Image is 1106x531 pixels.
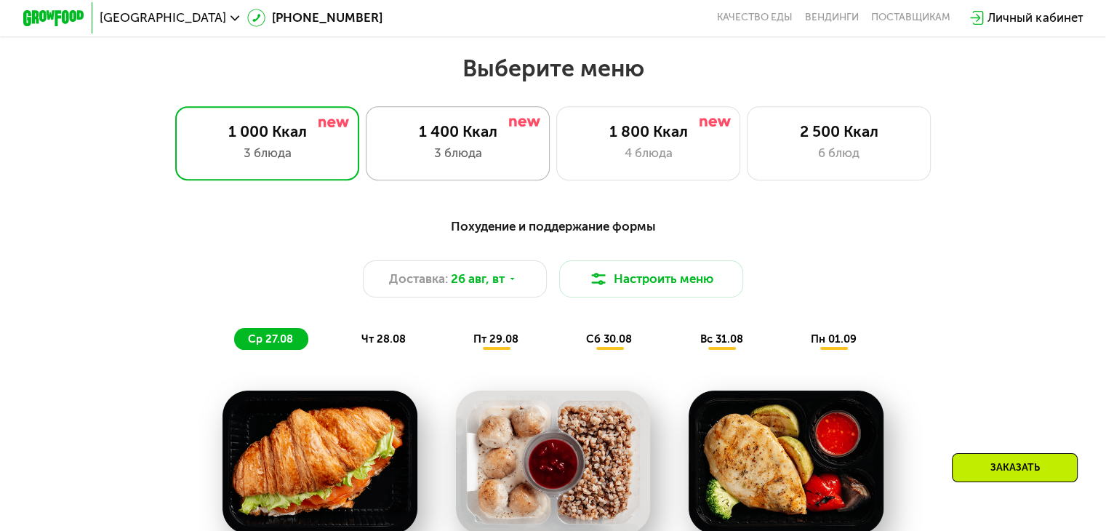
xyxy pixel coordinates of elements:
span: Доставка: [389,270,448,288]
span: пт 29.08 [473,332,518,346]
h2: Выберите меню [49,54,1057,83]
div: Личный кабинет [987,9,1083,27]
div: Заказать [952,453,1078,482]
span: пн 01.09 [811,332,857,346]
span: сб 30.08 [586,332,632,346]
div: 3 блюда [191,144,343,162]
div: Похудение и поддержание формы [98,217,1008,236]
span: чт 28.08 [361,332,405,346]
button: Настроить меню [559,260,744,298]
a: Качество еды [717,12,793,24]
div: 6 блюд [763,144,915,162]
div: 1 400 Ккал [382,122,534,140]
div: поставщикам [871,12,950,24]
div: 3 блюда [382,144,534,162]
span: ср 27.08 [248,332,293,346]
div: 1 800 Ккал [572,122,724,140]
div: 1 000 Ккал [191,122,343,140]
span: 26 авг, вт [451,270,505,288]
span: [GEOGRAPHIC_DATA] [100,12,226,24]
span: вс 31.08 [700,332,742,346]
a: [PHONE_NUMBER] [247,9,382,27]
div: 2 500 Ккал [763,122,915,140]
a: Вендинги [805,12,859,24]
div: 4 блюда [572,144,724,162]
